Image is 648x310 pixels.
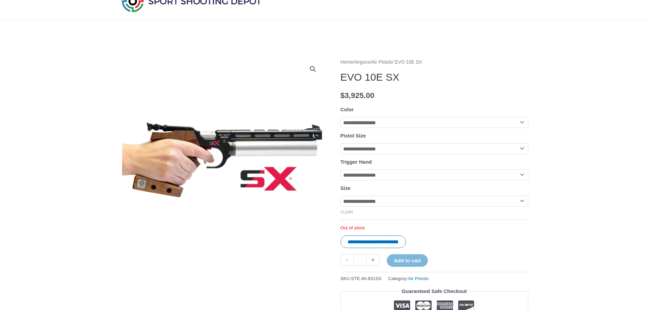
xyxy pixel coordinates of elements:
[340,133,366,138] label: Pistol Size
[340,210,353,214] a: Clear options
[371,60,392,65] a: Air Pistols
[340,60,353,65] a: Home
[387,254,428,267] button: Add to cart
[408,276,428,281] a: Air Pistols
[340,91,375,100] bdi: 3,925.00
[354,60,370,65] a: Airguns
[340,71,528,83] h1: EVO 10E SX
[340,159,372,165] label: Trigger Hand
[388,274,429,283] span: Category:
[351,276,382,281] span: STE.40-831SX
[367,254,380,266] a: +
[340,254,353,266] a: -
[353,254,367,266] input: Product quantity
[340,58,528,67] nav: Breadcrumb
[120,58,324,262] img: steyr_evo_10_e_sx
[340,185,351,191] label: Size
[307,63,319,75] a: View full-screen image gallery
[399,287,470,296] legend: Guaranteed Safe Checkout
[340,91,345,100] span: $
[340,274,382,283] span: SKU:
[340,225,528,231] p: Out of stock
[340,107,354,112] label: Color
